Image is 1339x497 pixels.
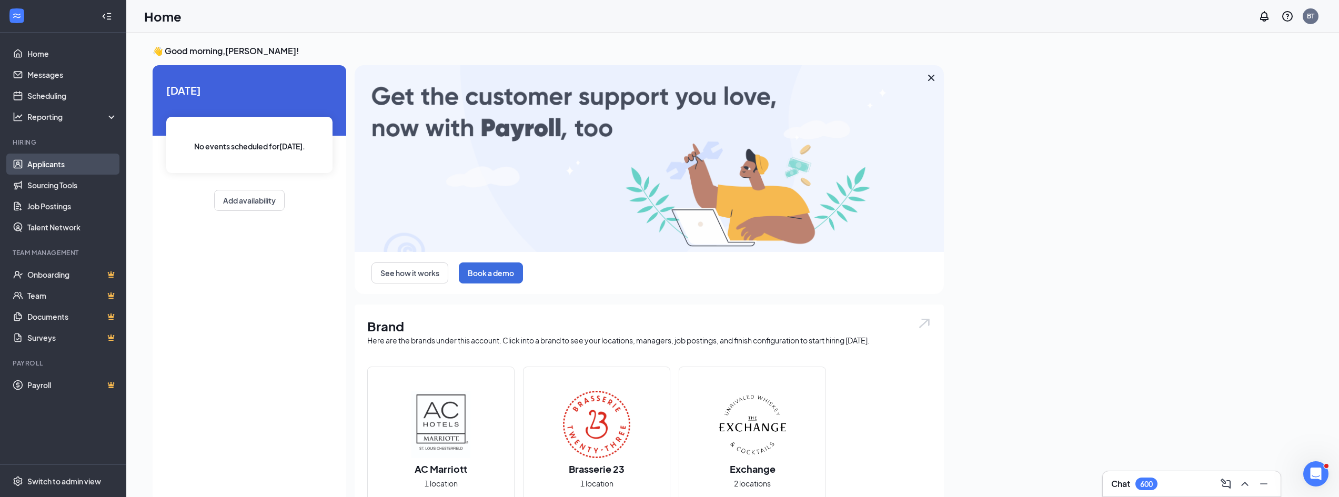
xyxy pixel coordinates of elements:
[214,190,285,211] button: Add availability
[27,111,118,122] div: Reporting
[1257,478,1270,490] svg: Minimize
[425,478,458,489] span: 1 location
[580,478,613,489] span: 1 location
[194,140,305,152] span: No events scheduled for [DATE] .
[719,391,786,458] img: Exchange
[1140,480,1153,489] div: 600
[355,65,944,252] img: payroll-large.gif
[27,196,117,217] a: Job Postings
[27,43,117,64] a: Home
[459,262,523,283] button: Book a demo
[1111,478,1130,490] h3: Chat
[166,82,333,98] span: [DATE]
[563,391,630,458] img: Brasserie 23
[1303,461,1328,486] iframe: Intercom live chat
[13,248,115,257] div: Team Management
[719,462,786,475] h2: Exchange
[1236,475,1253,492] button: ChevronUp
[27,374,117,395] a: PayrollCrown
[925,72,938,84] svg: Cross
[27,264,117,285] a: OnboardingCrown
[153,45,944,57] h3: 👋 Good morning, [PERSON_NAME] !
[918,317,931,329] img: open.6027fd2a22e1237b5b06.svg
[13,138,115,147] div: Hiring
[407,391,475,458] img: AC Marriott
[1258,10,1271,23] svg: Notifications
[13,476,23,486] svg: Settings
[27,85,117,106] a: Scheduling
[144,7,182,25] h1: Home
[367,317,931,335] h1: Brand
[1255,475,1272,492] button: Minimize
[734,478,771,489] span: 2 locations
[1307,12,1314,21] div: BT
[13,111,23,122] svg: Analysis
[27,175,117,196] a: Sourcing Tools
[12,11,22,21] svg: WorkstreamLogo
[367,335,931,346] div: Here are the brands under this account. Click into a brand to see your locations, managers, job p...
[102,11,112,22] svg: Collapse
[1217,475,1234,492] button: ComposeMessage
[27,327,117,348] a: SurveysCrown
[1239,478,1251,490] svg: ChevronUp
[27,217,117,238] a: Talent Network
[27,154,117,175] a: Applicants
[13,359,115,368] div: Payroll
[27,285,117,306] a: TeamCrown
[371,262,448,283] button: See how it works
[1281,10,1294,23] svg: QuestionInfo
[27,64,117,85] a: Messages
[27,476,101,486] div: Switch to admin view
[404,462,478,475] h2: AC Marriott
[1220,478,1232,490] svg: ComposeMessage
[27,306,117,327] a: DocumentsCrown
[558,462,635,475] h2: Brasserie 23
